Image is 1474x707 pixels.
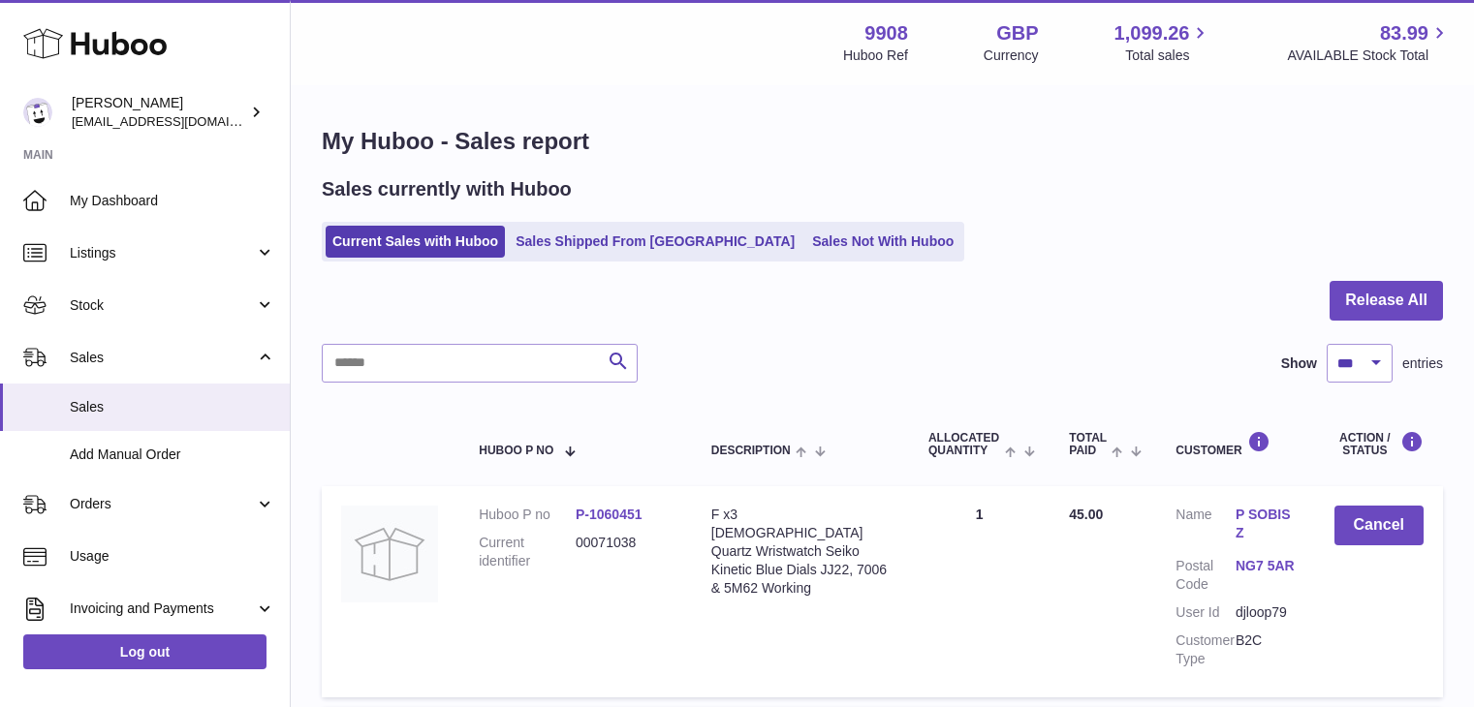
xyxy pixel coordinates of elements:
div: Customer [1176,431,1295,457]
a: Sales Shipped From [GEOGRAPHIC_DATA] [509,226,801,258]
dt: Name [1176,506,1236,547]
dd: B2C [1236,631,1296,668]
dt: Current identifier [479,534,576,570]
div: F x3 [DEMOGRAPHIC_DATA] Quartz Wristwatch Seiko Kinetic Blue Dials JJ22, 7006 & 5M62 Working [711,506,890,597]
a: Log out [23,634,267,669]
div: Huboo Ref [843,46,908,65]
a: NG7 5AR [1236,557,1296,575]
span: Sales [70,398,275,416]
a: P SOBISZ [1236,506,1296,542]
button: Release All [1330,281,1443,321]
div: [PERSON_NAME] [72,94,246,131]
dd: djloop79 [1236,603,1296,622]
span: Sales [70,349,255,367]
button: Cancel [1334,506,1424,545]
dt: User Id [1176,603,1236,622]
img: tbcollectables@hotmail.co.uk [23,98,52,127]
dt: Customer Type [1176,631,1236,668]
span: My Dashboard [70,192,275,210]
dt: Huboo P no [479,506,576,524]
span: AVAILABLE Stock Total [1287,46,1451,65]
h1: My Huboo - Sales report [322,126,1443,157]
span: 45.00 [1069,507,1103,522]
img: no-photo.jpg [341,506,438,602]
strong: 9908 [864,20,908,46]
td: 1 [909,486,1050,696]
span: Listings [70,244,255,262]
strong: GBP [996,20,1038,46]
a: 1,099.26 Total sales [1114,20,1212,65]
a: Sales Not With Huboo [805,226,960,258]
span: 1,099.26 [1114,20,1190,46]
span: Usage [70,547,275,566]
span: Description [711,445,791,457]
a: P-1060451 [576,507,643,522]
dd: 00071038 [576,534,673,570]
span: Total sales [1125,46,1211,65]
span: Add Manual Order [70,446,275,464]
span: ALLOCATED Quantity [928,432,1000,457]
span: Stock [70,296,255,315]
a: Current Sales with Huboo [326,226,505,258]
span: Huboo P no [479,445,553,457]
span: entries [1402,354,1443,373]
span: Orders [70,495,255,513]
label: Show [1281,354,1317,373]
div: Action / Status [1334,431,1424,457]
div: Currency [984,46,1039,65]
span: 83.99 [1380,20,1428,46]
span: Invoicing and Payments [70,599,255,618]
span: Total paid [1069,432,1107,457]
span: [EMAIL_ADDRESS][DOMAIN_NAME] [72,113,285,129]
a: 83.99 AVAILABLE Stock Total [1287,20,1451,65]
dt: Postal Code [1176,557,1236,594]
h2: Sales currently with Huboo [322,176,572,202]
